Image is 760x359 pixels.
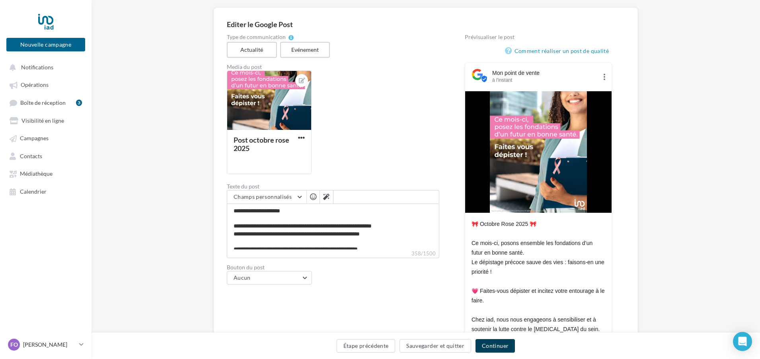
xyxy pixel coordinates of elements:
span: Aucun [234,274,251,281]
a: Visibilité en ligne [5,113,87,128]
button: Étape précédente [337,339,396,353]
label: Bouton du post [227,265,439,270]
a: Médiathèque [5,166,87,180]
span: Campagnes [20,135,49,142]
div: Open Intercom Messenger [733,332,752,351]
a: Fo [PERSON_NAME] [6,337,85,352]
div: Mon point de vente [492,69,597,77]
label: 358/1500 [227,249,439,258]
div: à l'instant [492,77,597,83]
span: Visibilité en ligne [21,117,64,124]
a: Campagnes [5,131,87,145]
button: Continuer [475,339,515,353]
img: Post octobre rose 2025 [490,91,587,213]
label: Actualité [227,42,277,58]
button: Nouvelle campagne [6,38,85,51]
div: Editer le Google Post [227,21,625,28]
span: Boîte de réception [20,99,66,106]
div: Post octobre rose 2025 [234,135,289,153]
a: Calendrier [5,184,87,198]
span: Calendrier [20,188,47,195]
span: Médiathèque [20,171,53,177]
label: Texte du post [227,184,439,189]
span: Notifications [21,64,53,71]
span: Champs personnalisés [234,193,292,200]
label: Evénement [280,42,330,58]
span: Contacts [20,153,42,159]
div: Media du post [227,64,439,70]
button: Sauvegarder et quitter [399,339,471,353]
span: Type de communication [227,34,286,40]
button: Aucun [227,271,312,284]
a: Contacts [5,149,87,163]
div: 🎀 Octobre Rose 2025 🎀 Ce mois-ci, posons ensemble les fondations d’un futur en bonne santé. Le dé... [472,219,605,343]
button: Notifications [5,60,84,74]
div: Prévisualiser le post [465,34,612,40]
button: Champs personnalisés [227,190,306,204]
p: [PERSON_NAME] [23,341,76,349]
span: Opérations [21,82,49,88]
span: Fo [10,341,18,349]
a: Comment réaliser un post de qualité [505,46,612,56]
div: 3 [76,100,82,106]
a: Boîte de réception3 [5,95,87,110]
a: Opérations [5,77,87,92]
